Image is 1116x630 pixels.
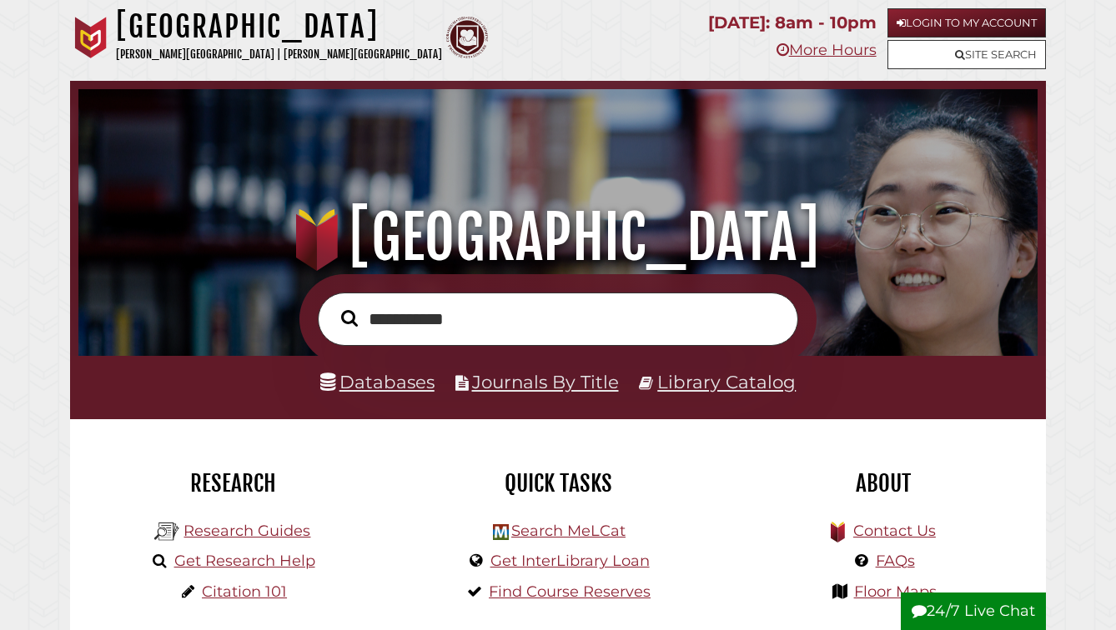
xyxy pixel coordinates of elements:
a: Research Guides [183,522,310,540]
a: Site Search [887,40,1046,69]
a: Find Course Reserves [489,582,651,601]
a: Journals By Title [472,371,619,392]
a: Get Research Help [174,552,315,570]
a: Search MeLCat [511,522,626,540]
h1: [GEOGRAPHIC_DATA] [95,201,1021,274]
a: FAQs [876,552,915,570]
p: [DATE]: 8am - 10pm [708,8,877,37]
h1: [GEOGRAPHIC_DATA] [116,8,442,45]
h2: Research [83,469,383,497]
a: Floor Maps [854,582,937,601]
a: Citation 101 [202,582,287,601]
a: Databases [320,371,435,392]
a: Login to My Account [887,8,1046,37]
a: Library Catalog [657,371,796,392]
a: More Hours [777,41,877,59]
button: Search [333,305,366,331]
img: Hekman Library Logo [493,524,509,540]
h2: About [733,469,1033,497]
h2: Quick Tasks [408,469,708,497]
p: [PERSON_NAME][GEOGRAPHIC_DATA] | [PERSON_NAME][GEOGRAPHIC_DATA] [116,45,442,64]
a: Contact Us [853,522,936,540]
i: Search [341,309,358,327]
img: Calvin University [70,17,112,58]
img: Hekman Library Logo [154,519,179,544]
a: Get InterLibrary Loan [490,552,650,570]
img: Calvin Theological Seminary [446,17,488,58]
